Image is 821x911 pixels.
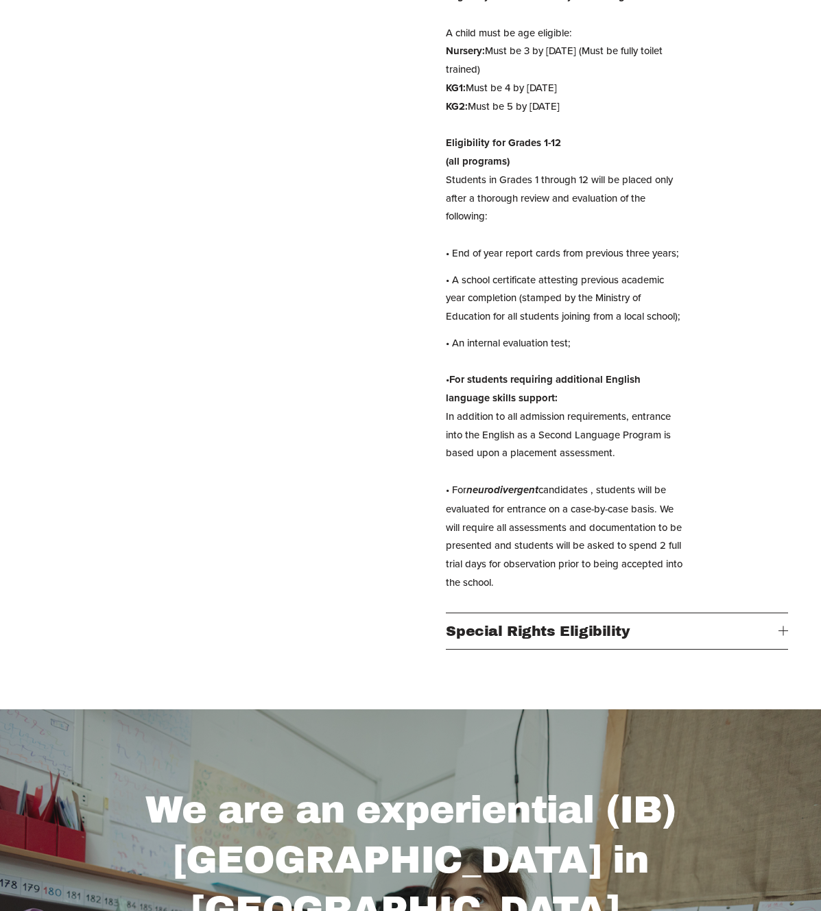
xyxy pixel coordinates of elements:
p: • A school certificate attesting previous academic year completion (stamped by the Ministry of Ed... [446,271,685,326]
strong: Eligibility for Grades 1-12 (all programs) [446,135,561,168]
strong: KG1: [446,80,466,95]
span: Special Rights Eligibility [446,624,778,639]
strong: For students requiring additional English language skills support: [446,372,643,405]
p: • An internal evaluation test; • In addition to all admission requirements, entrance into the Eng... [446,334,685,592]
button: Special Rights Eligibility [446,613,788,649]
strong: Nursery: [446,43,485,58]
em: neurodivergent [466,484,538,497]
strong: KG2: [446,99,468,113]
